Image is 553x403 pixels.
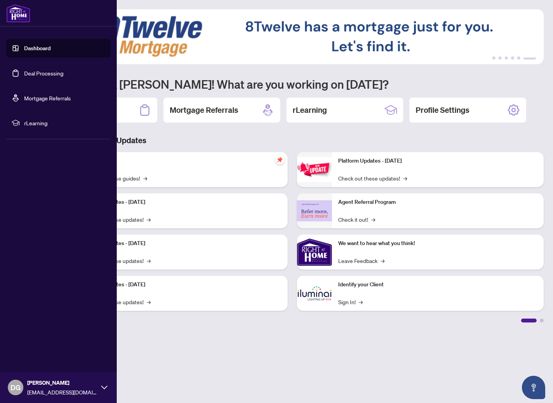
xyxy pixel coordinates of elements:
[511,56,514,60] button: 4
[143,174,147,182] span: →
[40,135,544,146] h3: Brokerage & Industry Updates
[338,198,538,207] p: Agent Referral Program
[416,105,469,116] h2: Profile Settings
[338,280,538,289] p: Identify your Client
[338,215,375,224] a: Check it out!→
[338,157,538,165] p: Platform Updates - [DATE]
[24,70,63,77] a: Deal Processing
[499,56,502,60] button: 2
[297,157,332,182] img: Platform Updates - June 23, 2025
[40,9,544,64] img: Slide 5
[505,56,508,60] button: 3
[338,298,363,306] a: Sign In!→
[338,239,538,248] p: We want to hear what you think!
[170,105,238,116] h2: Mortgage Referrals
[338,256,384,265] a: Leave Feedback→
[82,198,281,207] p: Platform Updates - [DATE]
[147,256,151,265] span: →
[147,298,151,306] span: →
[297,235,332,270] img: We want to hear what you think!
[371,215,375,224] span: →
[297,276,332,311] img: Identify your Client
[403,174,407,182] span: →
[147,215,151,224] span: →
[82,239,281,248] p: Platform Updates - [DATE]
[297,200,332,222] img: Agent Referral Program
[24,45,51,52] a: Dashboard
[82,157,281,165] p: Self-Help
[381,256,384,265] span: →
[517,56,520,60] button: 5
[6,4,30,23] img: logo
[82,280,281,289] p: Platform Updates - [DATE]
[24,119,105,127] span: rLearning
[359,298,363,306] span: →
[522,376,545,399] button: Open asap
[40,77,544,91] h1: Welcome back [PERSON_NAME]! What are you working on [DATE]?
[293,105,327,116] h2: rLearning
[275,155,284,165] span: pushpin
[24,95,71,102] a: Mortgage Referrals
[27,378,97,387] span: [PERSON_NAME]
[523,56,536,60] button: 6
[338,174,407,182] a: Check out these updates!→
[11,382,21,393] span: DG
[492,56,495,60] button: 1
[27,388,97,396] span: [EMAIL_ADDRESS][DOMAIN_NAME]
